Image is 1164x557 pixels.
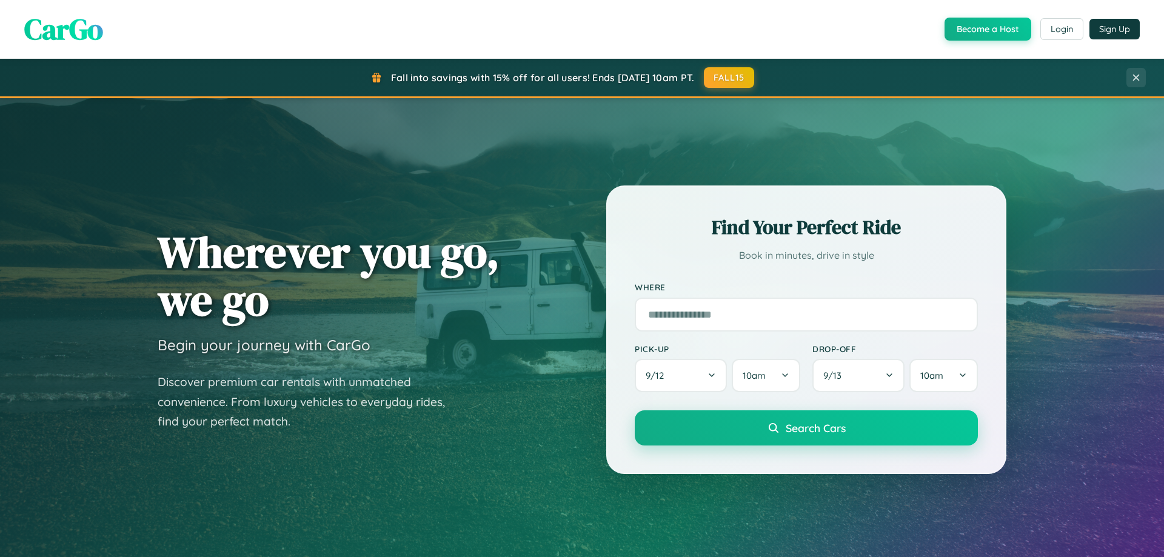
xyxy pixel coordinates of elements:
[812,359,905,392] button: 9/13
[158,336,370,354] h3: Begin your journey with CarGo
[635,410,978,445] button: Search Cars
[909,359,978,392] button: 10am
[635,344,800,354] label: Pick-up
[786,421,846,435] span: Search Cars
[732,359,800,392] button: 10am
[812,344,978,354] label: Drop-off
[823,370,848,381] span: 9 / 13
[158,372,461,432] p: Discover premium car rentals with unmatched convenience. From luxury vehicles to everyday rides, ...
[704,67,755,88] button: FALL15
[635,282,978,293] label: Where
[391,72,695,84] span: Fall into savings with 15% off for all users! Ends [DATE] 10am PT.
[1040,18,1083,40] button: Login
[635,214,978,241] h2: Find Your Perfect Ride
[945,18,1031,41] button: Become a Host
[24,9,103,49] span: CarGo
[635,247,978,264] p: Book in minutes, drive in style
[158,228,500,324] h1: Wherever you go, we go
[920,370,943,381] span: 10am
[1089,19,1140,39] button: Sign Up
[743,370,766,381] span: 10am
[635,359,727,392] button: 9/12
[646,370,670,381] span: 9 / 12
